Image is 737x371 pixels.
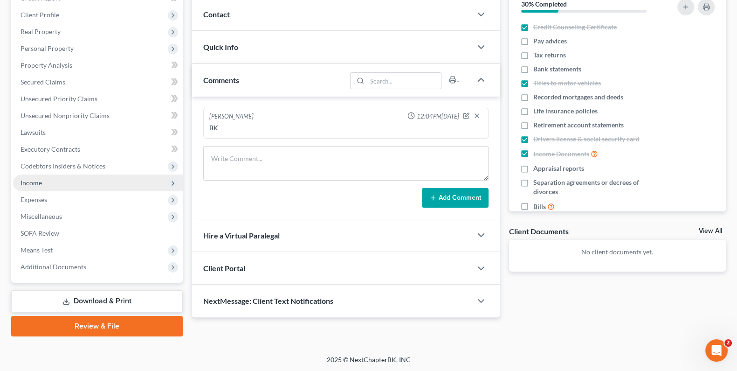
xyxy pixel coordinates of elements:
[699,228,722,234] a: View All
[21,95,97,103] span: Unsecured Priority Claims
[533,22,617,32] span: Credit Counseling Certificate
[517,247,718,257] p: No client documents yet.
[533,120,624,130] span: Retirement account statements
[203,231,280,240] span: Hire a Virtual Paralegal
[21,78,65,86] span: Secured Claims
[533,92,623,102] span: Recorded mortgages and deeds
[209,123,482,133] div: BK
[21,28,61,35] span: Real Property
[203,42,238,51] span: Quick Info
[209,112,254,121] div: [PERSON_NAME]
[13,107,183,124] a: Unsecured Nonpriority Claims
[13,124,183,141] a: Lawsuits
[533,134,640,144] span: Drivers license & social security card
[533,36,567,46] span: Pay advices
[21,229,59,237] span: SOFA Review
[21,212,62,220] span: Miscellaneous
[21,11,59,19] span: Client Profile
[203,296,333,305] span: NextMessage: Client Text Notifications
[533,202,546,211] span: Bills
[21,196,47,203] span: Expenses
[533,78,601,88] span: Titles to motor vehicles
[367,73,441,89] input: Search...
[533,178,664,196] span: Separation agreements or decrees of divorces
[13,91,183,107] a: Unsecured Priority Claims
[13,141,183,158] a: Executory Contracts
[13,57,183,74] a: Property Analysis
[417,112,459,121] span: 12:04PM[DATE]
[11,316,183,336] a: Review & File
[13,74,183,91] a: Secured Claims
[509,226,569,236] div: Client Documents
[533,50,566,60] span: Tax returns
[21,128,46,136] span: Lawsuits
[11,290,183,312] a: Download & Print
[203,76,239,84] span: Comments
[21,44,74,52] span: Personal Property
[533,149,589,159] span: Income Documents
[21,145,80,153] span: Executory Contracts
[533,164,584,173] span: Appraisal reports
[203,10,230,19] span: Contact
[705,339,728,362] iframe: Intercom live chat
[422,188,489,208] button: Add Comment
[21,246,53,254] span: Means Test
[724,339,732,347] span: 2
[21,263,86,271] span: Additional Documents
[13,225,183,242] a: SOFA Review
[21,61,72,69] span: Property Analysis
[21,179,42,187] span: Income
[21,162,105,170] span: Codebtors Insiders & Notices
[21,112,110,119] span: Unsecured Nonpriority Claims
[533,106,598,116] span: Life insurance policies
[203,264,245,273] span: Client Portal
[533,64,581,74] span: Bank statements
